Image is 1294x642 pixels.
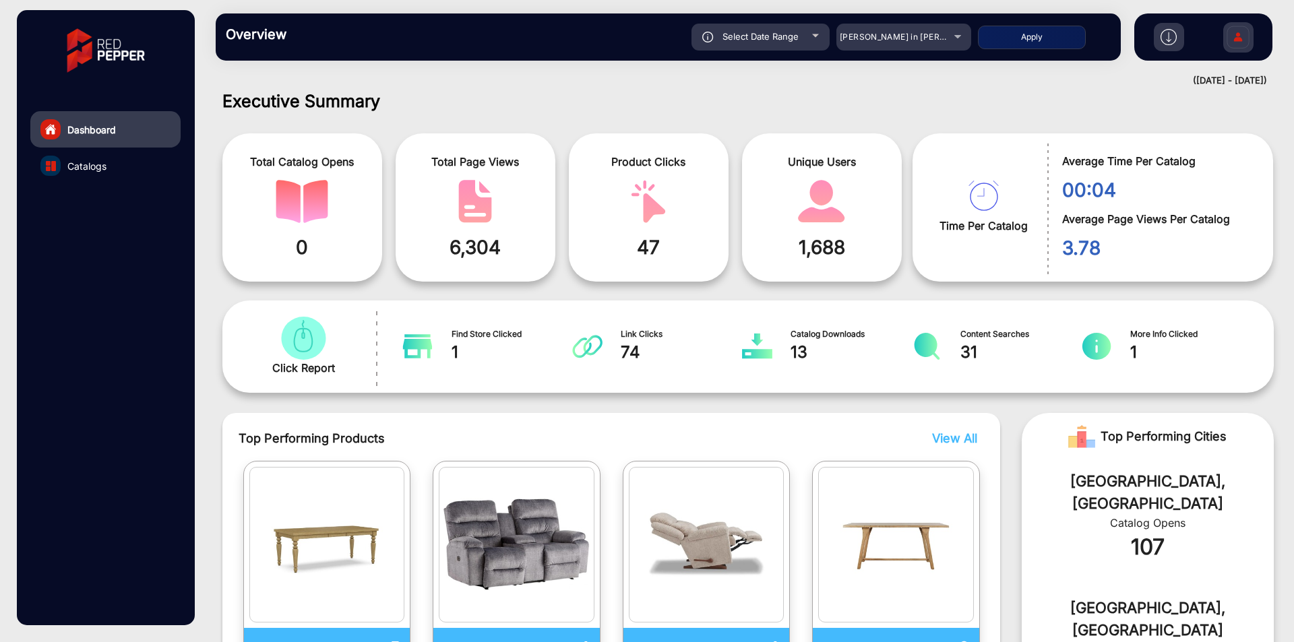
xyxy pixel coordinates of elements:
span: Link Clicks [621,328,743,340]
span: 0 [233,233,372,261]
span: 74 [621,340,743,364]
img: catalog [572,333,603,360]
span: Average Time Per Catalog [1062,153,1253,169]
a: Catalogs [30,148,181,184]
img: catalog [449,180,501,223]
span: 00:04 [1062,176,1253,204]
span: Catalog Downloads [791,328,913,340]
img: catalog [253,471,401,618]
span: 13 [791,340,913,364]
img: h2download.svg [1161,29,1177,45]
span: Content Searches [960,328,1082,340]
span: Select Date Range [722,31,799,42]
span: Catalogs [67,159,106,173]
div: [GEOGRAPHIC_DATA], [GEOGRAPHIC_DATA] [1042,470,1254,515]
div: 107 [1042,531,1254,563]
img: Rank image [1068,423,1095,450]
img: catalog [742,333,772,360]
span: 1 [1130,340,1252,364]
img: catalog [968,181,999,211]
span: Top Performing Products [239,429,807,447]
span: More Info Clicked [1130,328,1252,340]
span: 1 [452,340,574,364]
span: Unique Users [752,154,892,170]
div: [GEOGRAPHIC_DATA], [GEOGRAPHIC_DATA] [1042,597,1254,641]
span: 31 [960,340,1082,364]
img: catalog [822,471,970,618]
img: vmg-logo [57,17,154,84]
button: Apply [978,26,1086,49]
span: Click Report [272,360,335,376]
img: icon [702,32,714,42]
span: 47 [579,233,718,261]
img: catalog [402,333,433,360]
span: Total Page Views [406,154,545,170]
span: 1,688 [752,233,892,261]
img: catalog [622,180,675,223]
span: Average Page Views Per Catalog [1062,211,1253,227]
span: [PERSON_NAME] in [PERSON_NAME] [840,32,989,42]
img: catalog [443,471,590,618]
img: catalog [1082,333,1112,360]
a: Dashboard [30,111,181,148]
img: catalog [633,471,780,618]
img: home [44,123,57,135]
img: catalog [795,180,848,223]
span: Find Store Clicked [452,328,574,340]
button: View All [929,429,974,447]
img: Sign%20Up.svg [1224,15,1252,63]
span: Top Performing Cities [1101,423,1227,450]
img: catalog [912,333,942,360]
span: Dashboard [67,123,116,137]
span: Product Clicks [579,154,718,170]
img: catalog [276,180,328,223]
span: 6,304 [406,233,545,261]
div: ([DATE] - [DATE]) [202,74,1267,88]
h1: Executive Summary [222,91,1274,111]
span: View All [932,431,977,445]
h3: Overview [226,26,414,42]
img: catalog [277,317,330,360]
span: 3.78 [1062,234,1253,262]
span: Total Catalog Opens [233,154,372,170]
img: catalog [46,161,56,171]
div: Catalog Opens [1042,515,1254,531]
